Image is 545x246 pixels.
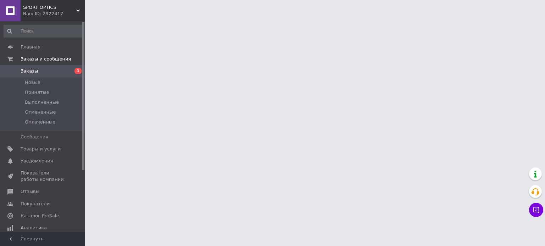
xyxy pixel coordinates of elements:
input: Поиск [4,25,84,38]
span: Главная [21,44,40,50]
span: Покупатели [21,201,50,207]
button: Чат с покупателем [529,203,543,217]
span: SPORT OPTICS [23,4,76,11]
span: Отзывы [21,188,39,195]
span: Оплаченные [25,119,55,125]
span: 1 [75,68,82,74]
span: Новые [25,79,40,86]
span: Каталог ProSale [21,213,59,219]
span: Товары и услуги [21,146,61,152]
span: Отмененные [25,109,56,115]
div: Ваш ID: 2922417 [23,11,85,17]
span: Сообщения [21,134,48,140]
span: Заказы [21,68,38,74]
span: Выполненные [25,99,59,105]
span: Аналитика [21,225,47,231]
span: Принятые [25,89,49,96]
span: Показатели работы компании [21,170,66,183]
span: Уведомления [21,158,53,164]
span: Заказы и сообщения [21,56,71,62]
